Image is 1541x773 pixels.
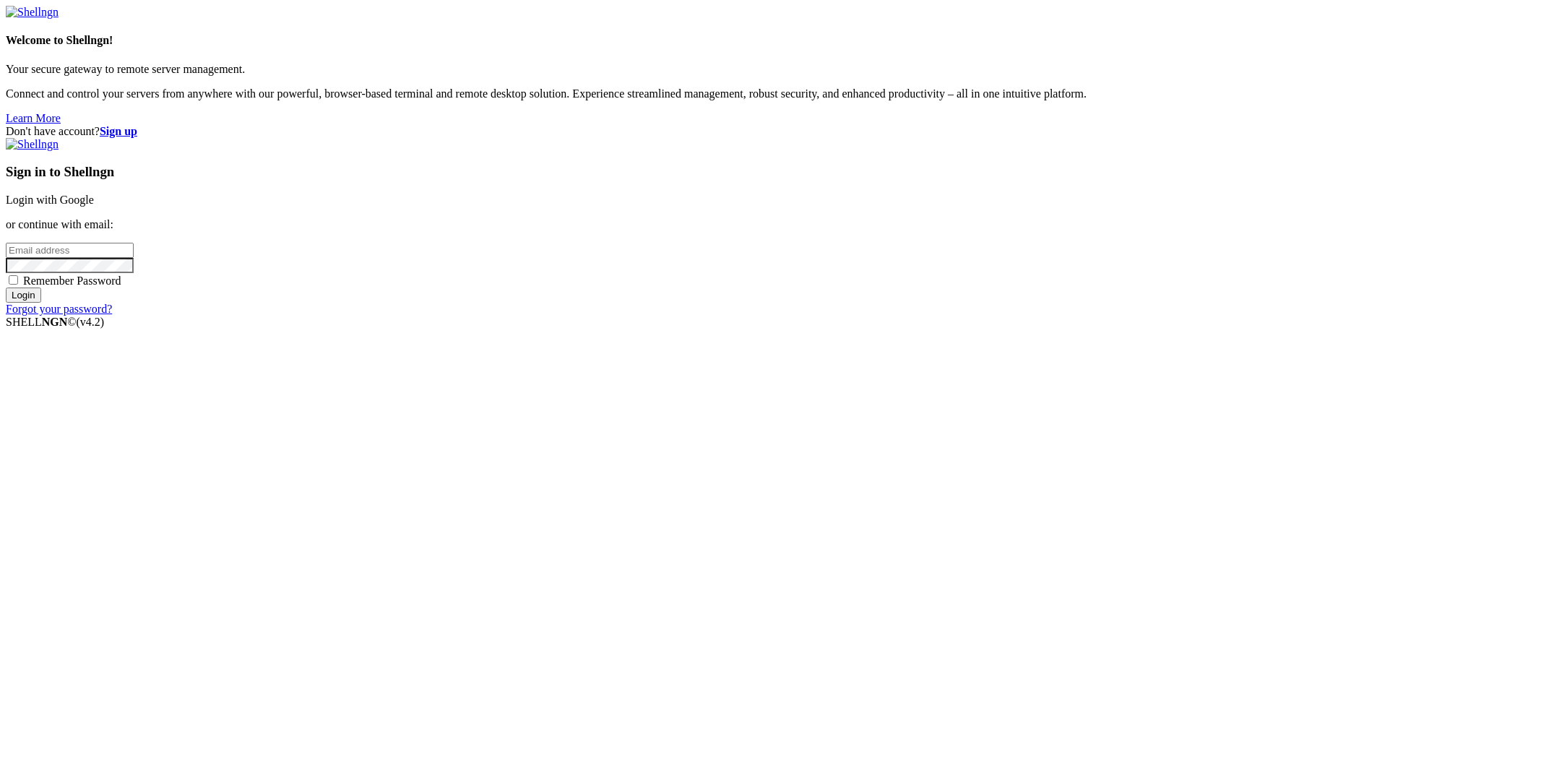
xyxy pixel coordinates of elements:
a: Login with Google [6,194,94,206]
a: Sign up [100,125,137,137]
span: 4.2.0 [77,316,105,328]
input: Login [6,288,41,303]
input: Email address [6,243,134,258]
h4: Welcome to Shellngn! [6,34,1535,47]
a: Forgot your password? [6,303,112,315]
b: NGN [42,316,68,328]
h3: Sign in to Shellngn [6,164,1535,180]
p: Connect and control your servers from anywhere with our powerful, browser-based terminal and remo... [6,87,1535,100]
p: or continue with email: [6,218,1535,231]
input: Remember Password [9,275,18,285]
img: Shellngn [6,6,59,19]
img: Shellngn [6,138,59,151]
a: Learn More [6,112,61,124]
div: Don't have account? [6,125,1535,138]
p: Your secure gateway to remote server management. [6,63,1535,76]
span: SHELL © [6,316,104,328]
span: Remember Password [23,275,121,287]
